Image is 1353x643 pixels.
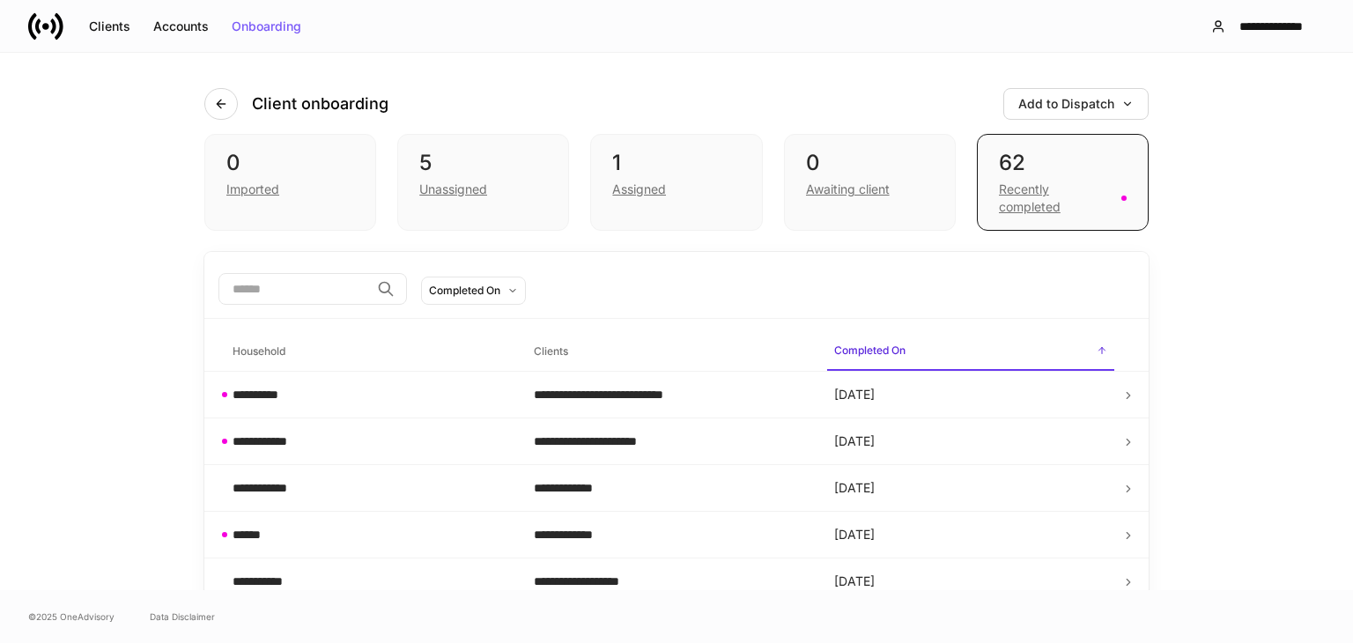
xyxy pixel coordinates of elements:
[78,12,142,41] button: Clients
[834,342,906,358] h6: Completed On
[806,149,934,177] div: 0
[232,20,301,33] div: Onboarding
[977,134,1149,231] div: 62Recently completed
[806,181,890,198] div: Awaiting client
[28,610,115,624] span: © 2025 OneAdvisory
[419,181,487,198] div: Unassigned
[612,149,740,177] div: 1
[142,12,220,41] button: Accounts
[419,149,547,177] div: 5
[89,20,130,33] div: Clients
[534,343,568,359] h6: Clients
[220,12,313,41] button: Onboarding
[827,333,1114,371] span: Completed On
[225,334,513,370] span: Household
[784,134,956,231] div: 0Awaiting client
[204,134,376,231] div: 0Imported
[1018,98,1134,110] div: Add to Dispatch
[233,343,285,359] h6: Household
[999,149,1127,177] div: 62
[999,181,1111,216] div: Recently completed
[252,93,388,115] h4: Client onboarding
[150,610,215,624] a: Data Disclaimer
[590,134,762,231] div: 1Assigned
[820,418,1121,465] td: [DATE]
[612,181,666,198] div: Assigned
[153,20,209,33] div: Accounts
[226,181,279,198] div: Imported
[820,465,1121,512] td: [DATE]
[1003,88,1149,120] button: Add to Dispatch
[421,277,526,305] button: Completed On
[820,558,1121,605] td: [DATE]
[397,134,569,231] div: 5Unassigned
[820,512,1121,558] td: [DATE]
[429,282,500,299] div: Completed On
[820,372,1121,418] td: [DATE]
[226,149,354,177] div: 0
[527,334,814,370] span: Clients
